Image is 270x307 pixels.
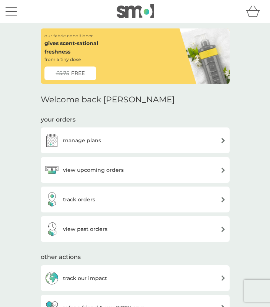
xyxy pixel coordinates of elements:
p: gives scent-sational freshness [44,39,111,56]
img: arrow right [220,138,226,143]
img: arrow right [220,226,226,232]
img: arrow right [220,167,226,173]
div: basket [246,4,264,19]
span: £5.75 [56,69,69,77]
button: menu [6,4,17,18]
p: from a tiny dose [44,56,81,63]
h3: view upcoming orders [63,166,124,174]
img: arrow right [220,275,226,281]
h3: other actions [41,253,81,261]
img: arrow right [220,197,226,202]
h3: manage plans [63,136,101,144]
h3: track orders [63,195,95,204]
h3: your orders [41,116,76,124]
h3: view past orders [63,225,107,233]
span: FREE [71,69,85,77]
p: our fabric conditioner [44,32,93,39]
img: smol [117,4,154,18]
h2: Welcome back [PERSON_NAME] [41,95,175,105]
h3: track our impact [63,274,107,282]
